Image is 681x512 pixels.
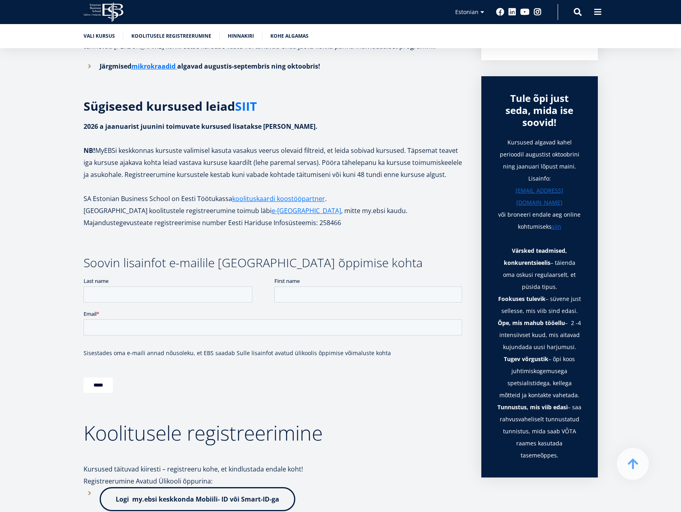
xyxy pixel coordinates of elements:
[504,355,548,363] strong: Tugev võrgustik
[497,401,582,461] li: – saa rahvusvaheliselt tunnustatud tunnistus, mida saab VÕTA raames kasutada tasemeõppes.
[272,205,341,217] a: e-[GEOGRAPHIC_DATA]
[496,8,504,16] a: Facebook
[84,423,465,443] h2: Koolitusele registreerimine
[84,32,115,40] a: Vali kursus
[84,122,317,131] strong: 2026 a jaanuarist juunini toimuvate kursused lisatakse [PERSON_NAME].
[497,92,582,128] div: Tule õpi just seda, mida ise soovid!
[497,185,582,209] a: [EMAIL_ADDRESS][DOMAIN_NAME]
[84,120,465,181] p: MyEBSi keskkonnas kursuste valimisel kasuta vasakus veerus olevaid filtreid, et leida sobivad kur...
[520,8,530,16] a: Youtube
[131,60,138,72] a: m
[497,317,582,353] li: – 2 -4 intensiivset kuud, mis aitavad kujundada uusi harjumusi.
[131,32,211,40] a: Koolitusele registreerumine
[552,221,561,233] a: siin
[497,293,582,317] li: – süvene just sellesse, mis viib sind edasi.
[84,257,465,269] h3: Soovin lisainfot e-mailile [GEOGRAPHIC_DATA] õppimise kohta
[84,146,95,155] strong: NB!
[497,353,582,401] li: – õpi koos juhtimiskogemusega spetsialistidega, kellega mõtteid ja kontakte vahetada.
[534,8,542,16] a: Instagram
[497,136,582,233] h1: Kursused algavad kahel perioodil augustist oktoobrini ning jaanuari lõpust maini. Lisainfo: või b...
[508,8,516,16] a: Linkedin
[504,247,567,266] strong: Värsked teadmised, konkurentsieelis
[84,193,465,229] p: SA Estonian Business School on Eesti Töötukassa . [GEOGRAPHIC_DATA] koolitustele registreerumine ...
[100,487,295,511] a: Logi my.ebsi keskkonda Mobiili- ID või Smart-ID-ga
[270,32,309,40] a: Kohe algamas
[498,319,565,327] strong: Õpe, mis mahub tööellu
[84,98,257,114] strong: Sügisesed kursused leiad
[235,100,257,112] a: SIIT
[138,60,176,72] a: ikrokraadid
[84,277,465,407] iframe: Form 0
[84,451,465,487] p: Kursused täituvad kiiresti – registreeru kohe, et kindlustada endale koht! Registreerumine Avatud...
[497,245,582,293] li: – täienda oma oskusi regulaarselt, et püsida tipus.
[232,193,325,205] a: koolituskaardi koostööpartner
[498,295,546,303] strong: Fookuses tulevik
[497,403,568,411] strong: Tunnustus, mis viib edasi
[228,32,254,40] a: Hinnakiri
[100,62,320,71] strong: Järgmised algavad augustis-septembris ning oktoobris!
